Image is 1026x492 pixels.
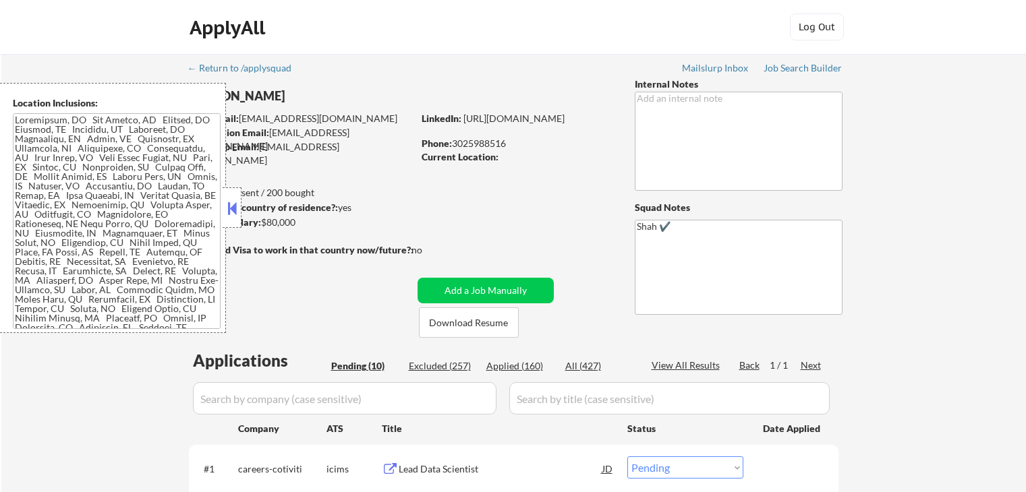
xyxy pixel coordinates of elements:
[682,63,749,76] a: Mailslurp Inbox
[635,78,843,91] div: Internal Notes
[770,359,801,372] div: 1 / 1
[422,151,498,162] strong: Current Location:
[682,63,749,73] div: Mailslurp Inbox
[193,382,496,414] input: Search by company (case sensitive)
[189,88,466,104] div: [PERSON_NAME]
[382,422,615,435] div: Title
[193,352,326,369] div: Applications
[565,359,633,373] div: All (427)
[790,13,844,40] button: Log Out
[411,243,450,257] div: no
[188,63,304,73] div: ← Return to /applysquad
[463,113,565,124] a: [URL][DOMAIN_NAME]
[204,462,227,476] div: #1
[190,126,413,152] div: [EMAIL_ADDRESS][DOMAIN_NAME]
[188,201,409,214] div: yes
[188,63,304,76] a: ← Return to /applysquad
[188,202,338,213] strong: Can work in country of residence?:
[652,359,724,372] div: View All Results
[635,201,843,214] div: Squad Notes
[509,382,830,414] input: Search by title (case sensitive)
[13,96,221,110] div: Location Inclusions:
[486,359,554,373] div: Applied (160)
[189,140,413,166] div: [EMAIL_ADDRESS][DOMAIN_NAME]
[801,359,822,372] div: Next
[189,244,414,255] strong: Will need Visa to work in that country now/future?:
[326,462,382,476] div: icims
[399,462,602,476] div: Lead Data Scientist
[190,112,413,125] div: [EMAIL_ADDRESS][DOMAIN_NAME]
[422,137,452,149] strong: Phone:
[409,359,476,373] div: Excluded (257)
[188,216,413,229] div: $80,000
[764,63,843,73] div: Job Search Builder
[739,359,761,372] div: Back
[422,137,612,150] div: 3025988516
[627,416,743,440] div: Status
[238,462,326,476] div: careers-cotiviti
[331,359,399,373] div: Pending (10)
[188,186,413,199] div: 160 sent / 200 bought
[326,422,382,435] div: ATS
[190,16,269,39] div: ApplyAll
[763,422,822,435] div: Date Applied
[418,278,554,303] button: Add a Job Manually
[422,113,461,124] strong: LinkedIn:
[419,307,519,338] button: Download Resume
[764,63,843,76] a: Job Search Builder
[601,456,615,481] div: JD
[238,422,326,435] div: Company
